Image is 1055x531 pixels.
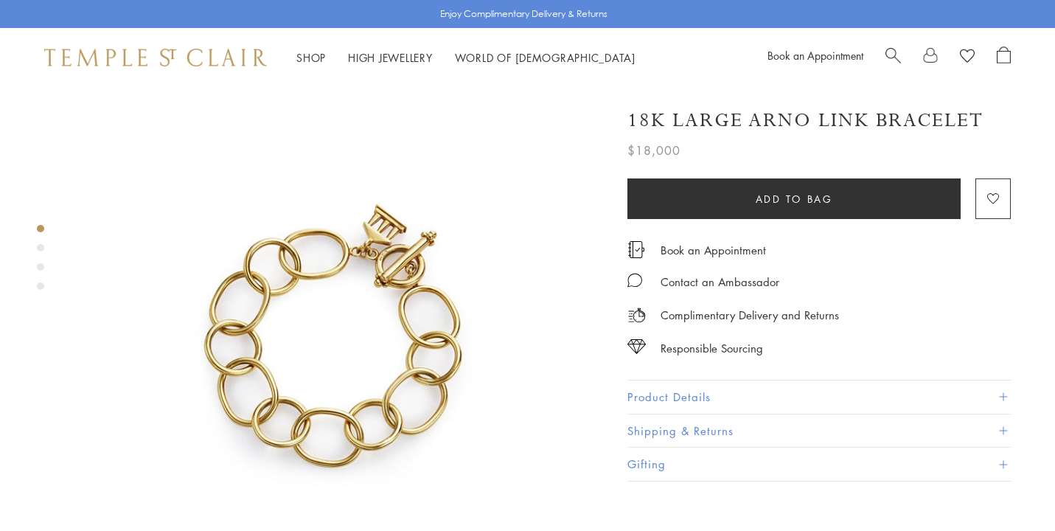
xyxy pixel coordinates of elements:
[756,191,833,207] span: Add to bag
[296,49,636,67] nav: Main navigation
[627,273,642,288] img: MessageIcon-01_2.svg
[960,46,975,69] a: View Wishlist
[627,108,983,133] h1: 18K Large Arno Link Bracelet
[661,339,763,358] div: Responsible Sourcing
[661,273,779,291] div: Contact an Ambassador
[627,141,680,160] span: $18,000
[997,46,1011,69] a: Open Shopping Bag
[440,7,607,21] p: Enjoy Complimentary Delivery & Returns
[455,50,636,65] a: World of [DEMOGRAPHIC_DATA]World of [DEMOGRAPHIC_DATA]
[348,50,433,65] a: High JewelleryHigh Jewellery
[661,306,839,324] p: Complimentary Delivery and Returns
[661,242,766,258] a: Book an Appointment
[627,339,646,354] img: icon_sourcing.svg
[296,50,326,65] a: ShopShop
[885,46,901,69] a: Search
[627,241,645,258] img: icon_appointment.svg
[627,381,1011,414] button: Product Details
[627,178,961,219] button: Add to bag
[627,414,1011,448] button: Shipping & Returns
[627,448,1011,481] button: Gifting
[767,48,863,63] a: Book an Appointment
[627,306,646,324] img: icon_delivery.svg
[44,49,267,66] img: Temple St. Clair
[37,221,44,302] div: Product gallery navigation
